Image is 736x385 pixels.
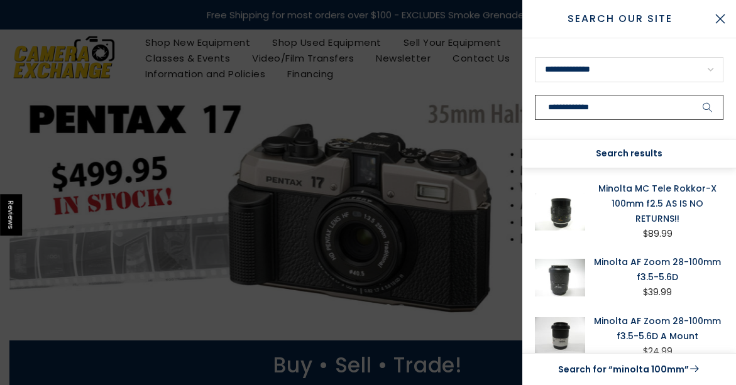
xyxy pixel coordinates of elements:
[591,313,723,344] a: Minolta AF Zoom 28-100mm f3.5-5.6D A Mount
[643,226,673,242] div: $89.99
[522,139,736,168] div: Search results
[705,3,736,35] button: Close Search
[535,11,705,26] span: Search Our Site
[535,313,585,359] img: Minolta AF Zoom 28-100mm f3.5-5.6D A Mount Lenses Small Format - Sony& - Minolta A Mount Lenses M...
[643,344,673,359] div: $24.99
[535,361,723,377] a: Search for “minolta 100mm”
[535,181,585,242] img: Minolta MC Tele Rokkor-X 100mm f2.5 AS IS NO RETURNS!! Lenses Small Format - Minolta MD and MC Mo...
[591,181,723,226] a: Minolta MC Tele Rokkor-X 100mm f2.5 AS IS NO RETURNS!!
[591,254,723,285] a: Minolta AF Zoom 28-100mm f3.5-5.6D
[643,285,672,300] div: $39.99
[535,254,585,300] img: Minolta AF Zoom 28-100mm f3.5-5.6D Lenses Small Format - Sony& - Minolta A Mount Lenses Minolta 3...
